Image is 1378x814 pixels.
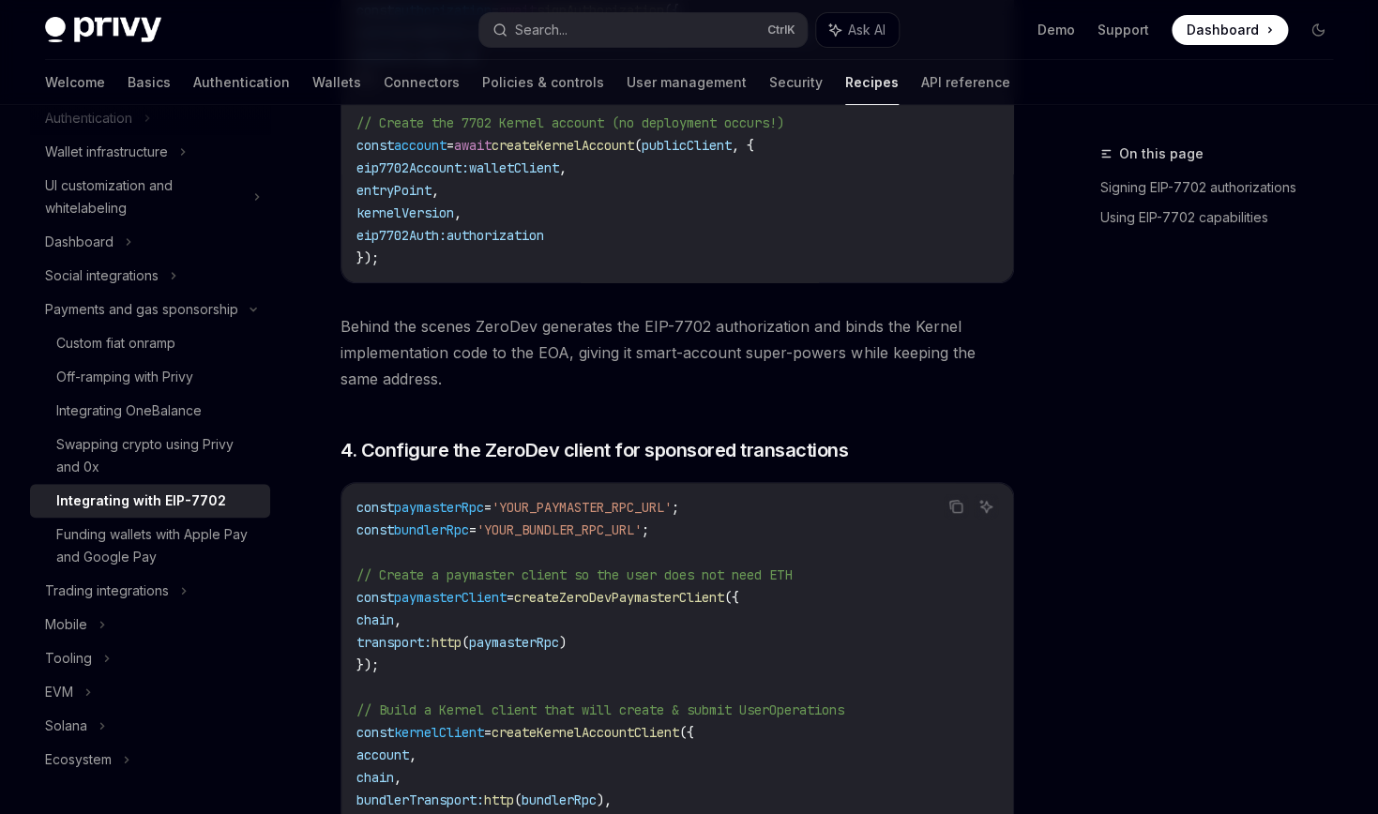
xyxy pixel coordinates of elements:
[45,174,242,219] div: UI customization and whitelabeling
[454,204,462,221] span: ,
[845,60,899,105] a: Recipes
[356,701,844,718] span: // Build a Kernel client that will create & submit UserOperations
[30,360,270,394] a: Off-ramping with Privy
[627,60,747,105] a: User management
[341,437,848,463] span: 4. Configure the ZeroDev client for sponsored transactions
[356,521,394,538] span: const
[447,137,454,154] span: =
[642,521,649,538] span: ;
[356,182,432,199] span: entryPoint
[30,518,270,574] a: Funding wallets with Apple Pay and Google Pay
[56,523,259,568] div: Funding wallets with Apple Pay and Google Pay
[724,589,739,606] span: ({
[356,791,484,808] span: bundlerTransport:
[356,159,469,176] span: eip7702Account:
[944,494,968,519] button: Copy the contents from the code block
[356,499,394,516] span: const
[767,23,795,38] span: Ctrl K
[432,634,462,651] span: http
[356,634,432,651] span: transport:
[45,298,238,321] div: Payments and gas sponsorship
[45,264,159,287] div: Social integrations
[522,791,597,808] span: bundlerRpc
[462,634,469,651] span: (
[1119,143,1204,165] span: On this page
[45,60,105,105] a: Welcome
[484,724,492,741] span: =
[634,137,642,154] span: (
[341,313,1014,392] span: Behind the scenes ZeroDev generates the EIP-7702 authorization and binds the Kernel implementatio...
[394,611,401,628] span: ,
[409,746,416,763] span: ,
[454,137,492,154] span: await
[45,17,161,43] img: dark logo
[642,137,732,154] span: publicClient
[974,494,998,519] button: Ask AI
[515,19,568,41] div: Search...
[45,580,169,602] div: Trading integrations
[492,499,672,516] span: 'YOUR_PAYMASTER_RPC_URL'
[1303,15,1333,45] button: Toggle dark mode
[30,428,270,484] a: Swapping crypto using Privy and 0x
[356,769,394,786] span: chain
[394,724,484,741] span: kernelClient
[394,499,484,516] span: paymasterRpc
[732,137,754,154] span: , {
[394,521,469,538] span: bundlerRpc
[848,21,886,39] span: Ask AI
[1100,203,1348,233] a: Using EIP-7702 capabilities
[447,227,544,244] span: authorization
[30,394,270,428] a: Integrating OneBalance
[507,589,514,606] span: =
[128,60,171,105] a: Basics
[514,589,724,606] span: createZeroDevPaymasterClient
[384,60,460,105] a: Connectors
[469,521,477,538] span: =
[469,634,559,651] span: paymasterRpc
[45,681,73,703] div: EVM
[1100,173,1348,203] a: Signing EIP-7702 authorizations
[45,141,168,163] div: Wallet infrastructure
[30,484,270,518] a: Integrating with EIP-7702
[432,182,439,199] span: ,
[394,137,447,154] span: account
[1098,21,1149,39] a: Support
[482,60,604,105] a: Policies & controls
[356,611,394,628] span: chain
[56,366,193,388] div: Off-ramping with Privy
[921,60,1010,105] a: API reference
[356,204,454,221] span: kernelVersion
[56,399,202,422] div: Integrating OneBalance
[479,13,807,47] button: Search...CtrlK
[816,13,899,47] button: Ask AI
[394,769,401,786] span: ,
[356,249,379,266] span: });
[1037,21,1075,39] a: Demo
[559,634,567,651] span: )
[356,746,409,763] span: account
[769,60,823,105] a: Security
[492,137,634,154] span: createKernelAccount
[559,159,567,176] span: ,
[356,724,394,741] span: const
[1172,15,1288,45] a: Dashboard
[45,613,87,636] div: Mobile
[597,791,612,808] span: ),
[45,748,112,771] div: Ecosystem
[492,724,679,741] span: createKernelAccountClient
[356,137,394,154] span: const
[1187,21,1259,39] span: Dashboard
[394,589,507,606] span: paymasterClient
[672,499,679,516] span: ;
[469,159,559,176] span: walletClient
[477,521,642,538] span: 'YOUR_BUNDLER_RPC_URL'
[484,499,492,516] span: =
[56,332,175,354] div: Custom fiat onramp
[312,60,361,105] a: Wallets
[45,647,92,670] div: Tooling
[484,791,514,808] span: http
[356,227,447,244] span: eip7702Auth:
[679,724,694,741] span: ({
[30,326,270,360] a: Custom fiat onramp
[356,656,379,673] span: });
